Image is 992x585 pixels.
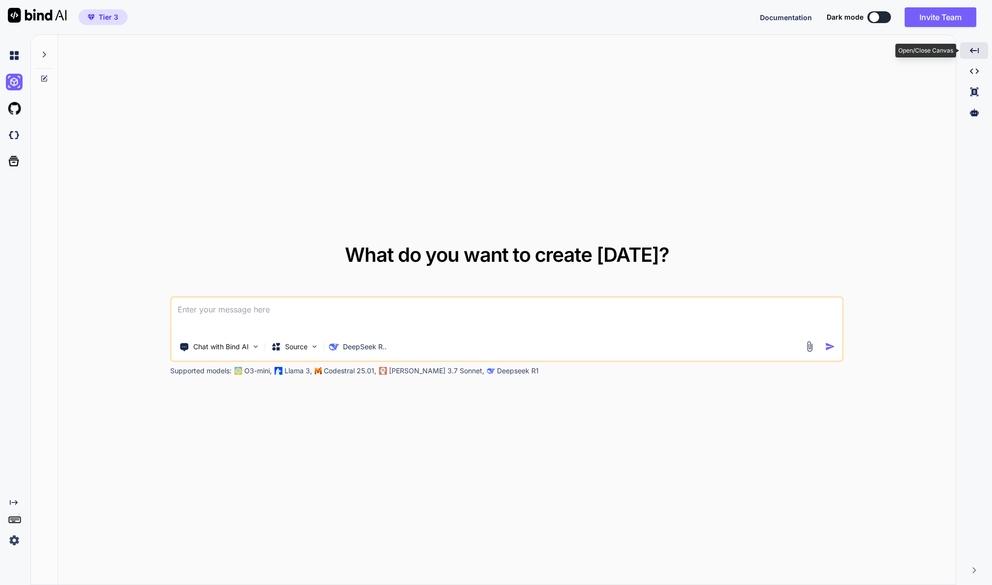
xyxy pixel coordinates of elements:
[8,8,67,23] img: Bind AI
[324,366,376,376] p: Codestral 25.01,
[6,127,23,143] img: darkCloudIdeIcon
[760,13,812,22] span: Documentation
[78,9,128,25] button: premiumTier 3
[285,366,312,376] p: Llama 3,
[379,367,387,375] img: claude
[275,367,283,375] img: Llama2
[895,44,956,57] div: Open/Close Canvas
[6,100,23,117] img: githubLight
[389,366,484,376] p: [PERSON_NAME] 3.7 Sonnet,
[235,367,242,375] img: GPT-4
[760,12,812,23] button: Documentation
[6,47,23,64] img: chat
[252,342,260,351] img: Pick Tools
[315,367,322,374] img: Mistral-AI
[193,342,249,352] p: Chat with Bind AI
[311,342,319,351] img: Pick Models
[345,243,669,267] span: What do you want to create [DATE]?
[329,342,339,352] img: DeepSeek R1 (671B-Full)
[825,341,835,352] img: icon
[343,342,387,352] p: DeepSeek R..
[88,14,95,20] img: premium
[497,366,539,376] p: Deepseek R1
[487,367,495,375] img: claude
[170,366,232,376] p: Supported models:
[285,342,308,352] p: Source
[99,12,118,22] span: Tier 3
[6,74,23,90] img: ai-studio
[827,12,863,22] span: Dark mode
[6,532,23,549] img: settings
[244,366,272,376] p: O3-mini,
[905,7,976,27] button: Invite Team
[804,341,815,352] img: attachment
